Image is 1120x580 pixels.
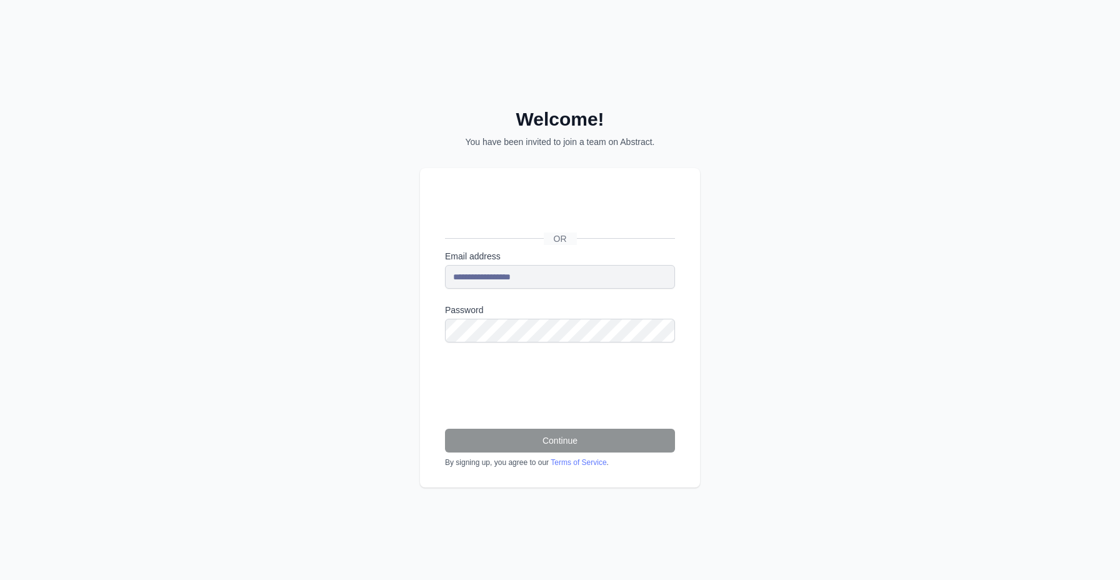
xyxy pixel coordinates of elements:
[445,250,675,262] label: Email address
[551,458,606,467] a: Terms of Service
[445,457,675,467] div: By signing up, you agree to our .
[420,108,700,131] h2: Welcome!
[544,232,577,245] span: OR
[439,197,679,224] iframe: Sign in with Google Button
[445,357,635,406] iframe: reCAPTCHA
[445,429,675,452] button: Continue
[420,136,700,148] p: You have been invited to join a team on Abstract.
[445,304,675,316] label: Password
